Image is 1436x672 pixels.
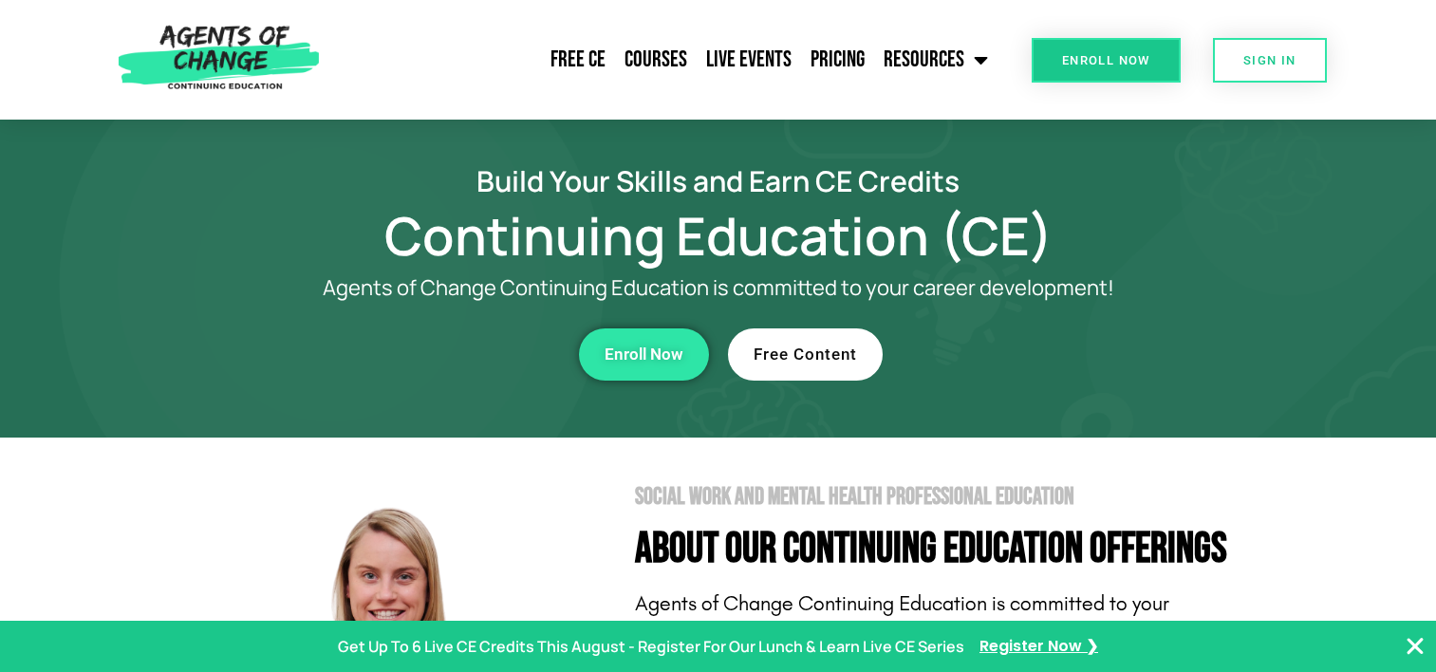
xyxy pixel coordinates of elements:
[1032,38,1181,83] a: Enroll Now
[541,36,615,84] a: Free CE
[1404,635,1427,658] button: Close Banner
[754,346,857,363] span: Free Content
[338,633,964,661] p: Get Up To 6 Live CE Credits This August - Register For Our Lunch & Learn Live CE Series
[635,528,1259,570] h4: About Our Continuing Education Offerings
[635,485,1259,509] h2: Social Work and Mental Health Professional Education
[1062,54,1150,66] span: Enroll Now
[1243,54,1296,66] span: SIGN IN
[728,328,883,381] a: Free Content
[579,328,709,381] a: Enroll Now
[177,214,1259,257] h1: Continuing Education (CE)
[253,276,1184,300] p: Agents of Change Continuing Education is committed to your career development!
[328,36,998,84] nav: Menu
[801,36,874,84] a: Pricing
[615,36,697,84] a: Courses
[697,36,801,84] a: Live Events
[177,167,1259,195] h2: Build Your Skills and Earn CE Credits
[635,591,1169,645] span: Agents of Change Continuing Education is committed to your continuing education needs!
[605,346,683,363] span: Enroll Now
[874,36,998,84] a: Resources
[979,633,1098,661] a: Register Now ❯
[1213,38,1327,83] a: SIGN IN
